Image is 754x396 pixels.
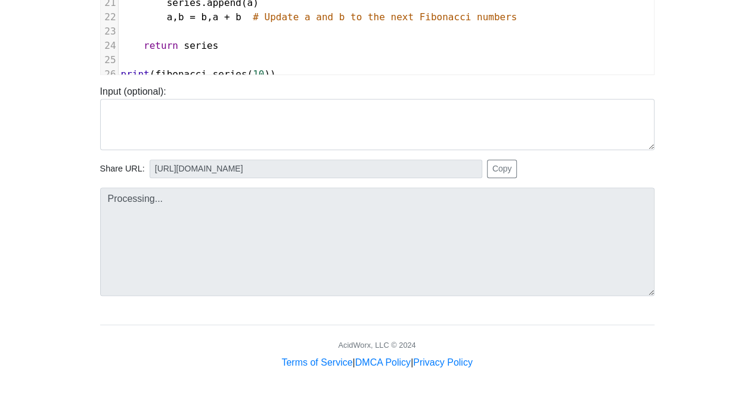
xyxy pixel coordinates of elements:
[253,11,517,23] span: # Update a and b to the next Fibonacci numbers
[201,11,207,23] span: b
[100,163,145,176] span: Share URL:
[101,24,118,39] div: 23
[101,53,118,67] div: 25
[213,11,219,23] span: a
[413,357,473,367] a: Privacy Policy
[487,160,517,178] button: Copy
[190,11,196,23] span: =
[121,68,150,80] span: print
[184,40,218,51] span: series
[338,339,415,351] div: AcidWorx, LLC © 2024
[235,11,241,23] span: b
[355,357,411,367] a: DMCA Policy
[224,11,230,23] span: +
[101,10,118,24] div: 22
[101,39,118,53] div: 24
[281,356,472,370] div: | |
[178,11,184,23] span: b
[167,11,173,23] span: a
[253,68,264,80] span: 10
[144,40,178,51] span: return
[150,160,482,178] input: No share available yet
[155,68,247,80] span: fibonacci_series
[121,68,276,80] span: ( ( ))
[281,357,352,367] a: Terms of Service
[101,67,118,82] div: 26
[91,85,663,150] div: Input (optional):
[121,11,517,23] span: , ,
